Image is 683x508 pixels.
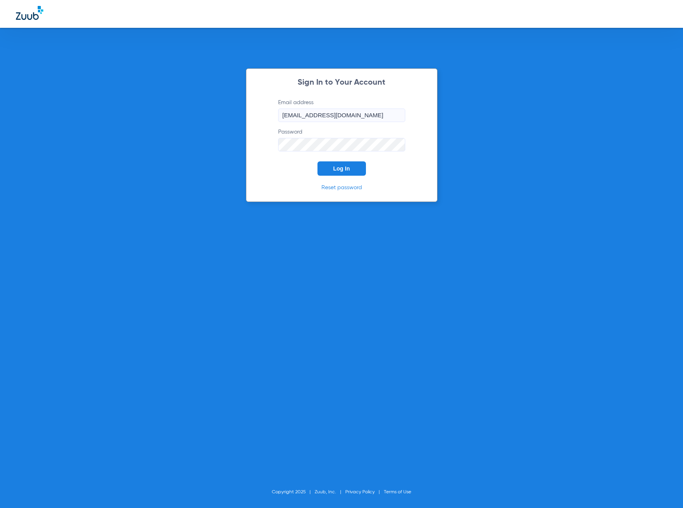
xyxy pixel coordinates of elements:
a: Reset password [321,185,362,190]
h2: Sign In to Your Account [266,79,417,87]
li: Copyright 2025 [272,488,315,496]
li: Zuub, Inc. [315,488,345,496]
span: Log In [333,165,350,172]
label: Email address [278,99,405,122]
input: Password [278,138,405,151]
button: Log In [317,161,366,176]
input: Email address [278,109,405,122]
a: Terms of Use [384,490,411,494]
a: Privacy Policy [345,490,375,494]
label: Password [278,128,405,151]
iframe: Chat Widget [643,470,683,508]
img: Zuub Logo [16,6,43,20]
